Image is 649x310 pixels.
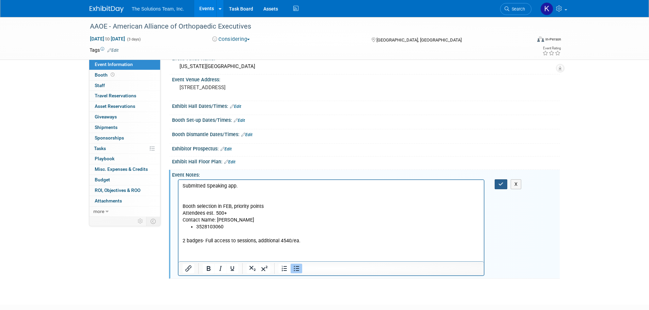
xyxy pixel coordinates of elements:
a: Edit [107,48,119,53]
button: Superscript [259,264,270,273]
span: [DATE] [DATE] [90,36,125,42]
a: Playbook [89,154,160,164]
span: Event Information [95,62,133,67]
button: Insert/edit link [183,264,194,273]
span: (3 days) [126,37,141,42]
button: Subscript [247,264,258,273]
img: Kaelon Harris [540,2,553,15]
a: Misc. Expenses & Credits [89,164,160,175]
td: Tags [90,47,119,53]
span: The Solutions Team, Inc. [132,6,184,12]
span: Sponsorships [95,135,124,141]
div: Event Format [491,35,561,46]
a: Sponsorships [89,133,160,143]
span: to [104,36,111,42]
div: [US_STATE][GEOGRAPHIC_DATA] [177,61,555,72]
div: Event Notes: [172,170,560,178]
span: ROI, Objectives & ROO [95,187,140,193]
span: more [93,209,104,214]
td: Personalize Event Tab Strip [135,217,146,226]
a: more [89,207,160,217]
button: Bullet list [291,264,302,273]
span: Playbook [95,156,114,161]
span: Misc. Expenses & Credits [95,166,148,172]
div: AAOE - American Alliance of Orthopaedic Executives [88,20,521,33]
span: Asset Reservations [95,103,135,109]
a: Edit [220,147,232,151]
a: Staff [89,81,160,91]
button: X [511,179,522,189]
span: Travel Reservations [95,93,136,98]
span: Budget [95,177,110,182]
a: Travel Reservations [89,91,160,101]
a: Giveaways [89,112,160,122]
span: Booth not reserved yet [109,72,116,77]
button: Considering [210,36,252,43]
a: Event Information [89,60,160,70]
span: Tasks [94,146,106,151]
td: Toggle Event Tabs [146,217,160,226]
a: Edit [224,160,235,164]
button: Bold [203,264,214,273]
a: Edit [241,132,252,137]
span: Shipments [95,125,118,130]
span: Booth [95,72,116,78]
a: Budget [89,175,160,185]
a: Shipments [89,123,160,133]
iframe: Rich Text Area [179,180,484,261]
span: Search [509,6,525,12]
div: Event Venue Address: [172,75,560,83]
img: ExhibitDay [90,6,124,13]
button: Underline [227,264,238,273]
a: Asset Reservations [89,101,160,112]
div: Event Rating [542,47,561,50]
button: Numbered list [279,264,290,273]
pre: [STREET_ADDRESS] [180,84,326,91]
button: Italic [215,264,226,273]
span: Staff [95,83,105,88]
span: Attachments [95,198,122,203]
a: Booth [89,70,160,80]
a: ROI, Objectives & ROO [89,185,160,196]
div: In-Person [545,37,561,42]
div: Booth Dismantle Dates/Times: [172,129,560,138]
img: Format-Inperson.png [537,36,544,42]
a: Attachments [89,196,160,206]
a: Tasks [89,144,160,154]
div: Booth Set-up Dates/Times: [172,115,560,124]
a: Search [500,3,531,15]
a: Edit [230,104,241,109]
div: Exhibitor Prospectus: [172,144,560,152]
span: [GEOGRAPHIC_DATA], [GEOGRAPHIC_DATA] [376,37,462,43]
div: Exhibit Hall Dates/Times: [172,101,560,110]
span: Giveaways [95,114,117,119]
div: Exhibit Hall Floor Plan: [172,157,560,165]
a: Edit [234,118,245,123]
